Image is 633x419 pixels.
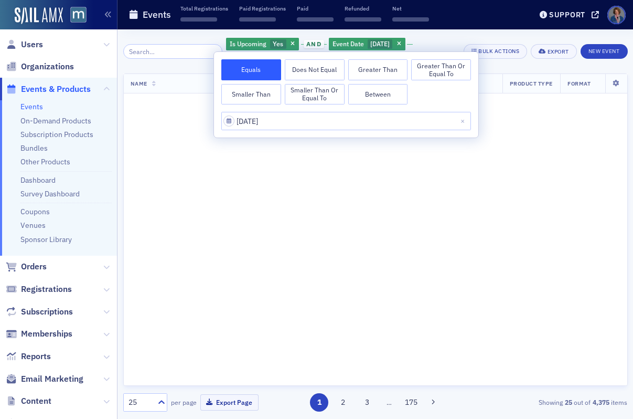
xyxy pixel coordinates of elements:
span: Events & Products [21,83,91,95]
a: View Homepage [63,7,87,25]
div: Bulk Actions [478,48,519,54]
a: Content [6,395,51,407]
a: Users [6,39,43,50]
a: On-Demand Products [20,116,91,125]
span: [DATE] [370,39,390,48]
button: Bulk Actions [464,44,527,59]
a: Organizations [6,61,74,72]
button: Does Not Equal [285,59,345,80]
button: Greater Than [348,59,408,80]
button: 175 [402,393,420,412]
span: … [382,397,396,407]
a: New Event [581,46,628,55]
span: Yes [273,39,283,48]
p: Net [392,5,429,12]
span: ‌ [180,17,217,22]
a: Subscriptions [6,306,73,318]
button: Smaller Than or Equal To [285,84,345,105]
span: Content [21,395,51,407]
button: and [301,40,327,48]
button: Close [457,112,471,130]
h1: Events [143,8,171,21]
img: SailAMX [70,7,87,23]
div: Showing out of items [467,397,628,407]
div: Support [549,10,585,19]
div: Yes [226,38,299,51]
a: Email Marketing [6,373,83,385]
span: ‌ [392,17,429,22]
span: Email Marketing [21,373,83,385]
a: Sponsor Library [20,235,72,244]
a: Events & Products [6,83,91,95]
div: 9/29/2025 [329,38,405,51]
button: 2 [334,393,352,412]
p: Total Registrations [180,5,228,12]
div: 25 [128,397,152,408]
span: Registrations [21,284,72,295]
a: Survey Dashboard [20,189,80,198]
img: SailAMX [15,7,63,24]
p: Refunded [345,5,381,12]
a: Other Products [20,157,70,166]
span: Reports [21,351,51,362]
button: Greater Than or Equal To [411,59,471,80]
span: ‌ [297,17,334,22]
a: Events [20,102,43,111]
input: MM/DD/YYYY [221,112,471,130]
a: Reports [6,351,51,362]
span: Name [131,80,147,87]
span: Users [21,39,43,50]
button: 1 [310,393,328,412]
strong: 25 [563,397,574,407]
p: Paid [297,5,334,12]
a: Bundles [20,143,48,153]
a: Venues [20,221,46,230]
strong: 4,375 [591,397,611,407]
button: Equals [221,59,281,80]
span: Organizations [21,61,74,72]
span: ‌ [345,17,381,22]
span: Event Date [332,39,364,48]
span: Subscriptions [21,306,73,318]
button: 3 [358,393,376,412]
a: Memberships [6,328,72,340]
p: Paid Registrations [239,5,286,12]
span: Orders [21,261,47,273]
a: Coupons [20,207,50,216]
button: Smaller Than [221,84,281,105]
button: New Event [581,44,628,59]
a: Registrations [6,284,72,295]
a: Orders [6,261,47,273]
button: Between [348,84,408,105]
button: Export Page [200,394,259,411]
input: Search… [123,44,223,59]
div: Export [548,49,569,55]
a: Subscription Products [20,130,93,139]
span: ‌ [239,17,276,22]
span: Profile [607,6,626,24]
a: Dashboard [20,175,56,185]
label: per page [171,397,197,407]
button: Export [531,44,576,59]
span: and [304,40,324,48]
span: Product Type [510,80,553,87]
span: Is Upcoming [230,39,266,48]
span: Format [567,80,591,87]
span: Memberships [21,328,72,340]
